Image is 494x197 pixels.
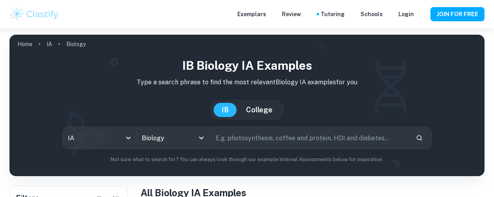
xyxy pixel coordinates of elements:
[210,127,409,149] input: E.g. photosynthesis, coffee and protein, HDI and diabetes...
[238,103,280,117] button: College
[398,10,414,19] a: Login
[196,132,207,143] button: Open
[361,10,383,19] a: Schools
[16,156,478,164] p: Not sure what to search for? You can always look through our example Internal Assessments below f...
[66,40,86,48] p: Biology
[413,131,426,145] button: Search
[16,57,478,74] h1: IB Biology IA examples
[62,127,136,149] div: IA
[47,39,52,50] a: IA
[214,103,237,117] button: IB
[420,12,424,16] button: Help and Feedback
[237,10,266,19] p: Exemplars
[9,6,60,22] img: Clastify logo
[16,78,478,87] p: Type a search phrase to find the most relevant Biology IA examples for you
[9,35,485,176] img: profile cover
[321,10,345,19] a: Tutoring
[17,39,32,50] a: Home
[282,10,301,19] p: Review
[430,7,485,21] button: JOIN FOR FREE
